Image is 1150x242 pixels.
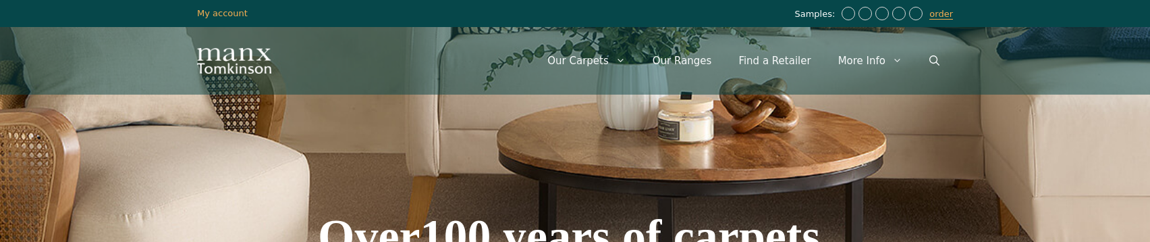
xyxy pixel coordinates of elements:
[197,48,271,74] img: Manx Tomkinson
[916,41,953,81] a: Open Search Bar
[794,9,838,20] span: Samples:
[929,9,953,20] a: order
[825,41,916,81] a: More Info
[534,41,639,81] a: Our Carpets
[534,41,953,81] nav: Primary
[197,8,248,18] a: My account
[725,41,824,81] a: Find a Retailer
[639,41,725,81] a: Our Ranges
